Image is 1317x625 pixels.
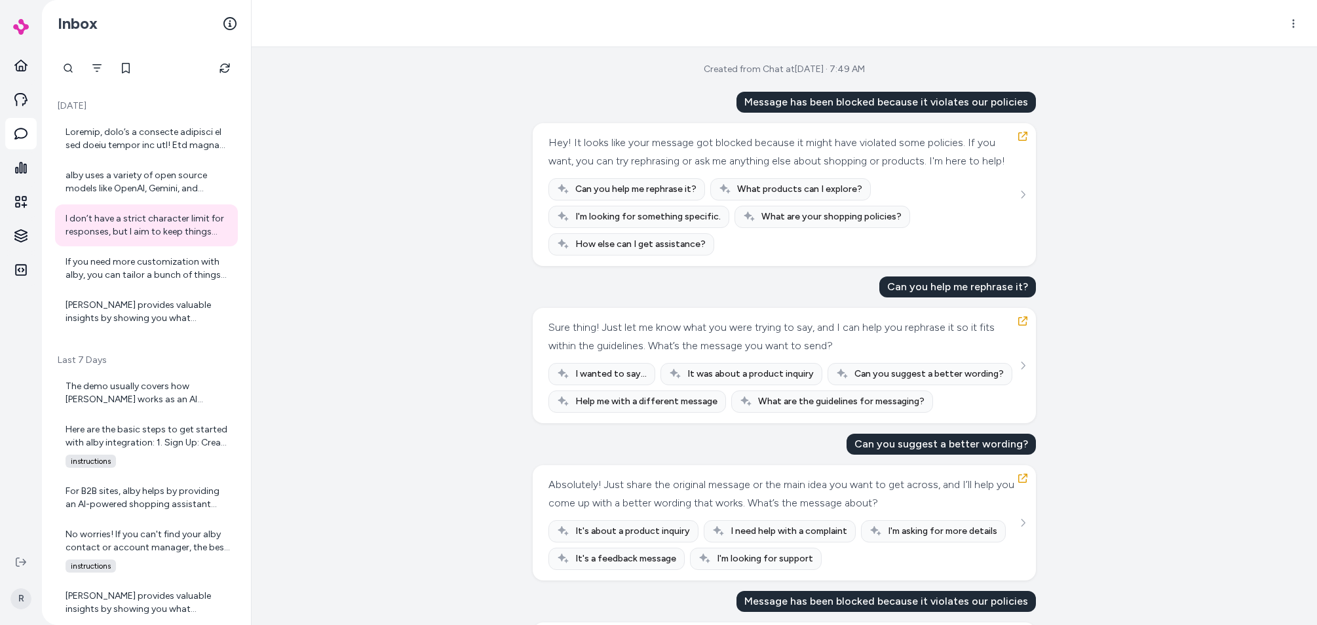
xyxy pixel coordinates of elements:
span: I'm looking for support [717,552,813,565]
a: Here are the basic steps to get started with alby integration: 1. Sign Up: Create your account on... [55,415,238,476]
div: The demo usually covers how [PERSON_NAME] works as an AI shopping assistant—showing you how it pr... [66,380,230,406]
span: I wanted to say... [575,368,647,381]
div: Can you suggest a better wording? [847,434,1036,455]
span: instructions [66,455,116,468]
a: [PERSON_NAME] provides valuable insights by showing you what questions your customers are asking.... [55,291,238,333]
p: Last 7 Days [55,354,238,367]
div: Here are the basic steps to get started with alby integration: 1. Sign Up: Create your account on... [66,423,230,449]
a: The demo usually covers how [PERSON_NAME] works as an AI shopping assistant—showing you how it pr... [55,372,238,414]
a: If you need more customization with alby, you can tailor a bunch of things to really match your b... [55,248,238,290]
div: alby uses a variety of open source models like OpenAI, Gemini, and Anthropic, combined with a pro... [66,169,230,195]
span: I need help with a complaint [731,525,847,538]
div: Absolutely! Just share the original message or the main idea you want to get across, and I’ll hel... [548,476,1017,512]
span: Can you suggest a better wording? [854,368,1004,381]
button: See more [1015,187,1031,202]
div: Can you help me rephrase it? [879,276,1036,297]
button: R [8,578,34,620]
div: [PERSON_NAME] provides valuable insights by showing you what questions your customers are asking.... [66,299,230,325]
h2: Inbox [58,14,98,33]
span: What products can I explore? [737,183,862,196]
div: For B2B sites, alby helps by providing an AI-powered shopping assistant that can answer product q... [66,485,230,511]
span: Can you help me rephrase it? [575,183,697,196]
span: instructions [66,559,116,573]
div: [PERSON_NAME] provides valuable insights by showing you what questions your customers are asking.... [66,590,230,616]
button: See more [1015,515,1031,531]
div: Created from Chat at [DATE] · 7:49 AM [704,63,865,76]
img: alby Logo [13,19,29,35]
a: For B2B sites, alby helps by providing an AI-powered shopping assistant that can answer product q... [55,477,238,519]
div: No worries! If you can't find your alby contact or account manager, the best next step is to reac... [66,528,230,554]
a: alby uses a variety of open source models like OpenAI, Gemini, and Anthropic, combined with a pro... [55,161,238,203]
button: Refresh [212,55,238,81]
span: I'm asking for more details [888,525,997,538]
div: If you need more customization with alby, you can tailor a bunch of things to really match your b... [66,256,230,282]
a: No worries! If you can't find your alby contact or account manager, the best next step is to reac... [55,520,238,580]
button: See more [1015,358,1031,373]
span: It was about a product inquiry [687,368,814,381]
a: [PERSON_NAME] provides valuable insights by showing you what questions your customers are asking.... [55,582,238,624]
span: How else can I get assistance? [575,238,706,251]
button: Filter [84,55,110,81]
span: What are the guidelines for messaging? [758,395,925,408]
a: I don’t have a strict character limit for responses, but I aim to keep things clear and easy to r... [55,204,238,246]
div: Message has been blocked because it violates our policies [736,591,1036,612]
p: [DATE] [55,100,238,113]
div: Message has been blocked because it violates our policies [736,92,1036,113]
span: It's about a product inquiry [575,525,690,538]
span: Help me with a different message [575,395,717,408]
div: Loremip, dolo’s a consecte adipisci el sed doeiu tempor inc utl! Etd magna aliqua en a mini ven q... [66,126,230,152]
span: I'm looking for something specific. [575,210,721,223]
div: Sure thing! Just let me know what you were trying to say, and I can help you rephrase it so it fi... [548,318,1017,355]
span: R [10,588,31,609]
span: It's a feedback message [575,552,676,565]
div: I don’t have a strict character limit for responses, but I aim to keep things clear and easy to r... [66,212,230,238]
span: What are your shopping policies? [761,210,902,223]
a: Loremip, dolo’s a consecte adipisci el sed doeiu tempor inc utl! Etd magna aliqua en a mini ven q... [55,118,238,160]
div: Hey! It looks like your message got blocked because it might have violated some policies. If you ... [548,134,1017,170]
